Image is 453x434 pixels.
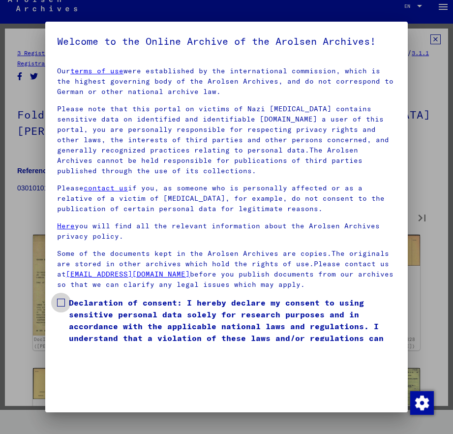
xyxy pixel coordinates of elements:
p: Please note that this portal on victims of Nazi [MEDICAL_DATA] contains sensitive data on identif... [57,104,396,176]
h5: Welcome to the Online Archive of the Arolsen Archives! [57,33,396,49]
p: Some of the documents kept in the Arolsen Archives are copies.The originals are stored in other a... [57,248,396,290]
img: Change consent [410,391,434,415]
a: [EMAIL_ADDRESS][DOMAIN_NAME] [66,270,190,279]
p: you will find all the relevant information about the Arolsen Archives privacy policy. [57,221,396,242]
a: terms of use [70,66,123,75]
a: contact us [84,184,128,192]
a: Here [57,221,75,230]
p: Our were established by the international commission, which is the highest governing body of the ... [57,66,396,97]
span: Declaration of consent: I hereby declare my consent to using sensitive personal data solely for r... [69,297,396,356]
div: Change consent [410,391,433,414]
p: Please if you, as someone who is personally affected or as a relative of a victim of [MEDICAL_DAT... [57,183,396,214]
